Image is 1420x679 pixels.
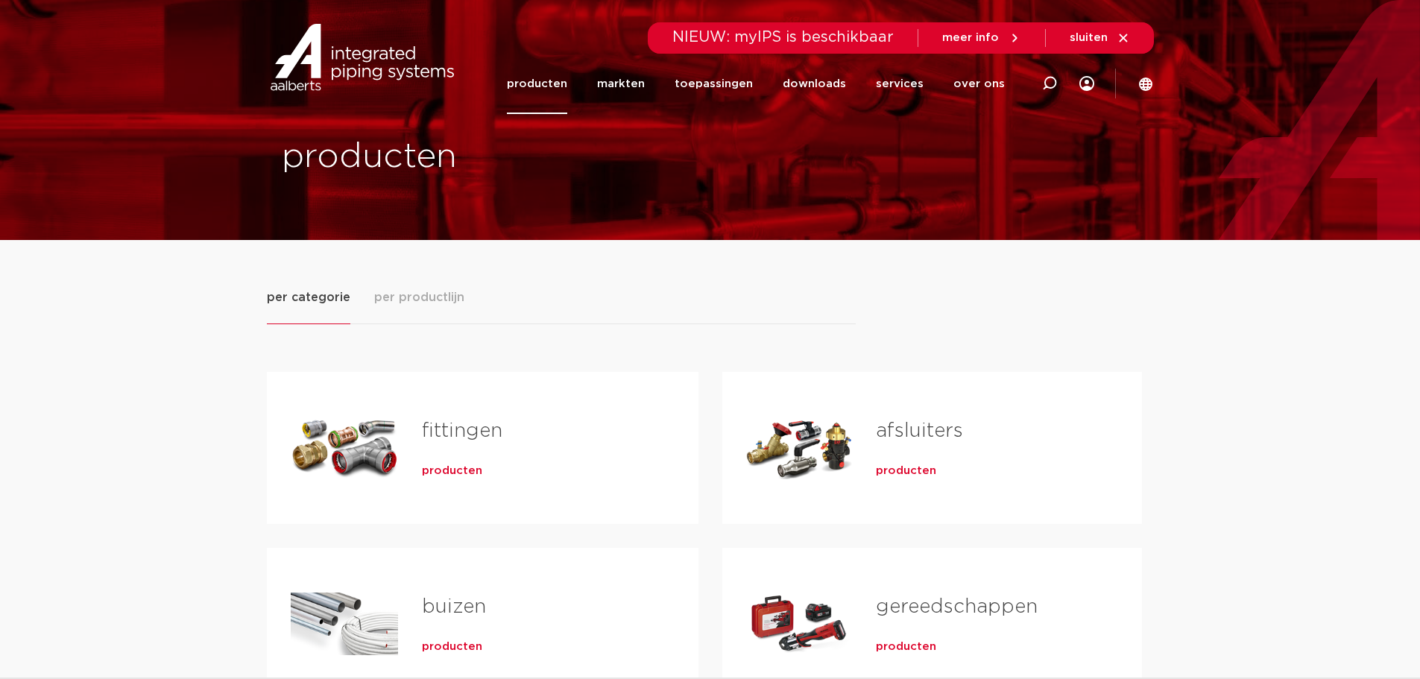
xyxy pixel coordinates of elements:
[422,464,482,479] a: producten
[422,597,486,616] a: buizen
[942,31,1021,45] a: meer info
[1070,31,1130,45] a: sluiten
[876,421,963,440] a: afsluiters
[507,54,567,114] a: producten
[942,32,999,43] span: meer info
[783,54,846,114] a: downloads
[282,133,703,181] h1: producten
[267,288,350,306] span: per categorie
[422,421,502,440] a: fittingen
[876,54,924,114] a: services
[1079,54,1094,114] div: my IPS
[507,54,1005,114] nav: Menu
[374,288,464,306] span: per productlijn
[675,54,753,114] a: toepassingen
[672,30,894,45] span: NIEUW: myIPS is beschikbaar
[597,54,645,114] a: markten
[953,54,1005,114] a: over ons
[876,597,1038,616] a: gereedschappen
[876,639,936,654] a: producten
[422,639,482,654] a: producten
[1070,32,1108,43] span: sluiten
[876,464,936,479] a: producten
